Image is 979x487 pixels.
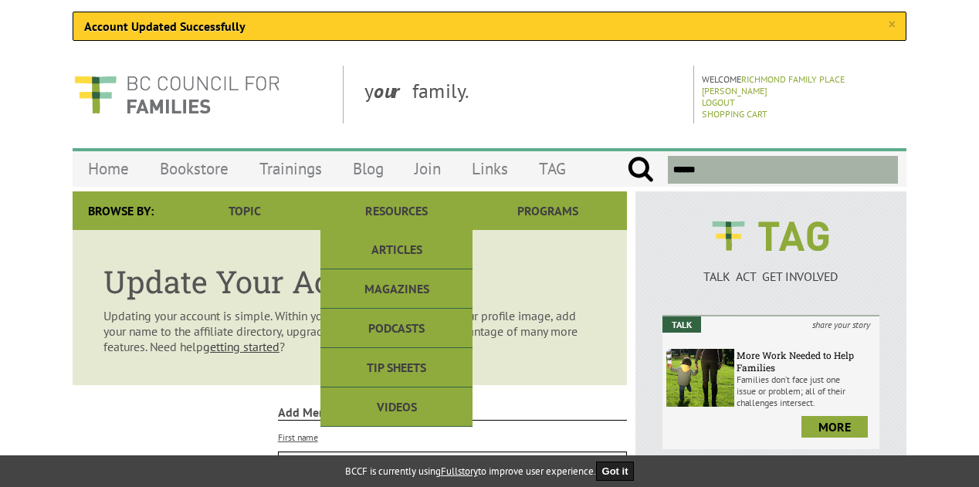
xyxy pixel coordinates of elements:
[320,348,472,387] a: Tip Sheets
[702,96,735,108] a: Logout
[203,339,279,354] a: getting started
[702,108,767,120] a: Shopping Cart
[352,66,694,123] div: y family.
[737,349,876,374] h6: More Work Needed to Help Families
[320,230,472,269] a: Articles
[456,150,523,187] a: Links
[278,431,318,443] label: First name
[73,191,169,230] div: Browse By:
[801,416,868,438] a: more
[73,230,627,385] article: Updating your account is simple. Within your profile you can change your profile image, add your ...
[662,316,701,333] em: Talk
[73,12,906,41] div: Account Updated Successfully
[103,261,596,302] h1: Update Your Account
[701,207,840,265] img: BCCF's TAG Logo
[278,404,628,421] strong: Add Member to Organization
[702,73,902,96] p: Welcome
[803,316,879,333] i: share your story
[441,465,478,478] a: Fullstory
[596,462,635,481] button: Got it
[320,387,472,427] a: Videos
[662,269,879,284] p: TALK ACT GET INVOLVED
[320,309,472,348] a: Podcasts
[320,191,472,230] a: Resources
[662,253,879,284] a: TALK ACT GET INVOLVED
[702,73,845,96] a: Richmond Family Place [PERSON_NAME]
[473,191,624,230] a: Programs
[888,17,895,32] a: ×
[169,191,320,230] a: Topic
[337,150,399,187] a: Blog
[144,150,244,187] a: Bookstore
[399,150,456,187] a: Join
[627,156,654,184] input: Submit
[374,78,412,103] strong: our
[73,66,281,123] img: BC Council for FAMILIES
[737,374,876,408] p: Families don’t face just one issue or problem; all of their challenges intersect.
[73,150,144,187] a: Home
[320,269,472,309] a: Magazines
[523,150,581,187] a: TAG
[244,150,337,187] a: Trainings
